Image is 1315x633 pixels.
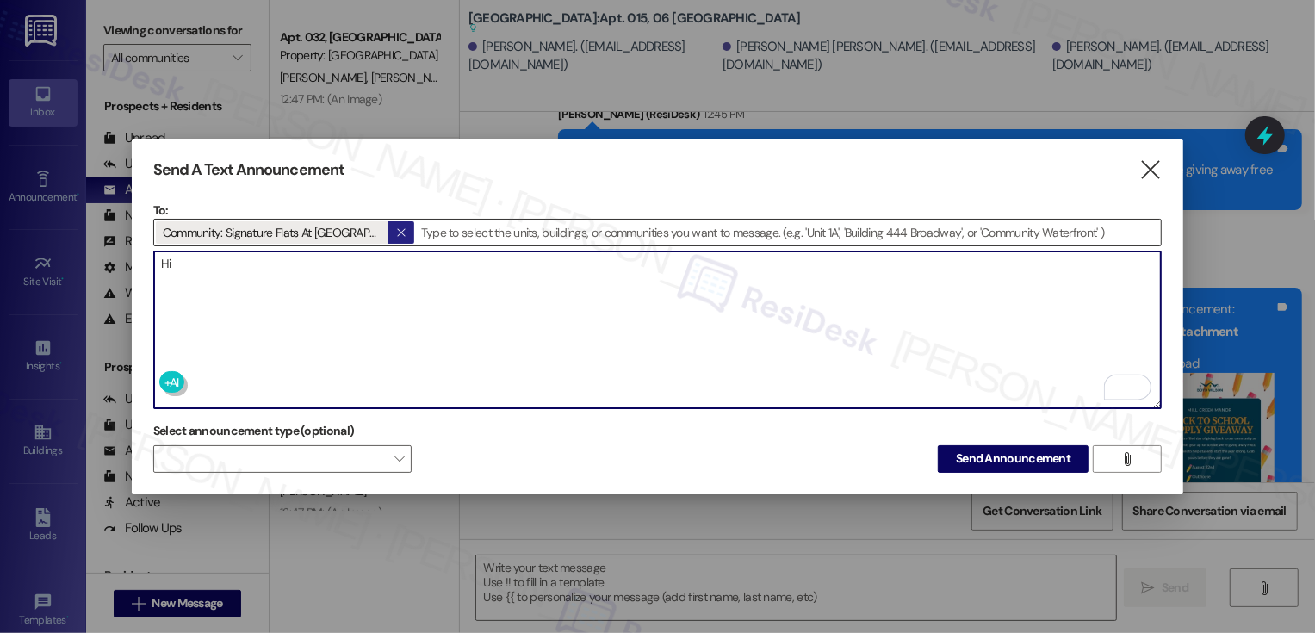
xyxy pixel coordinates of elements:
[153,418,355,444] label: Select announcement type (optional)
[1121,452,1134,466] i: 
[153,251,1163,409] div: To enrich screen reader interactions, please activate Accessibility in Grammarly extension settings
[938,445,1089,473] button: Send Announcement
[154,251,1162,408] textarea: To enrich screen reader interactions, please activate Accessibility in Grammarly extension settings
[153,160,344,180] h3: Send A Text Announcement
[416,220,1162,245] input: Type to select the units, buildings, or communities you want to message. (e.g. 'Unit 1A', 'Buildi...
[163,221,381,244] span: Community: Signature Flats At Hershey
[956,450,1070,468] span: Send Announcement
[1139,161,1163,179] i: 
[396,226,406,239] i: 
[388,221,414,244] button: Community: Signature Flats At Hershey
[153,202,1163,219] p: To:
